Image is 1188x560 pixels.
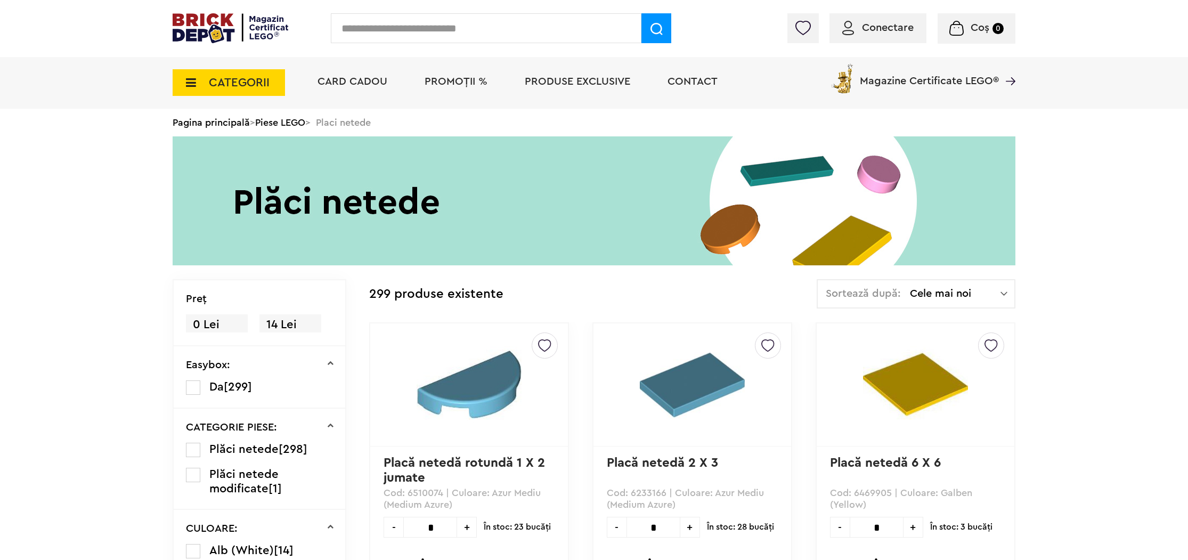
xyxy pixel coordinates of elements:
[173,136,1015,265] img: Placi netede
[830,487,1001,511] p: Cod: 6469905 | Culoare: Galben (Yellow)
[403,332,536,437] img: Placă netedă rotundă 1 X 2 jumate
[862,22,914,33] span: Conectare
[224,381,252,393] span: [299]
[384,487,555,511] p: Cod: 6510074 | Culoare: Azur Mediu (Medium Azure)
[680,517,700,538] span: +
[992,23,1004,34] small: 0
[384,457,549,484] a: Placă netedă rotundă 1 X 2 jumate
[607,457,718,469] a: Placă netedă 2 X 3
[826,288,901,299] span: Sortează după:
[625,332,759,437] img: Placă netedă 2 X 3
[860,62,999,86] span: Magazine Certificate LEGO®
[369,279,503,310] div: 299 produse existente
[209,468,279,494] span: Plăci netede modificate
[186,360,230,370] p: Easybox:
[525,76,630,87] a: Produse exclusive
[425,76,487,87] a: PROMOȚII %
[173,118,250,127] a: Pagina principală
[384,517,403,538] span: -
[209,381,224,393] span: Da
[318,76,387,87] a: Card Cadou
[186,314,248,335] span: 0 Lei
[209,545,274,556] span: Alb (White)
[186,523,238,534] p: CULOARE:
[255,118,305,127] a: Piese LEGO
[268,483,282,494] span: [1]
[259,314,321,335] span: 14 Lei
[999,62,1015,72] a: Magazine Certificate LEGO®
[484,517,551,538] span: În stoc: 23 bucăţi
[910,288,1000,299] span: Cele mai noi
[830,457,941,469] a: Placă netedă 6 X 6
[707,517,774,538] span: În stoc: 28 bucăţi
[173,109,1015,136] div: > > Placi netede
[849,332,982,437] img: Placă netedă 6 X 6
[186,422,277,433] p: CATEGORIE PIESE:
[930,517,992,538] span: În stoc: 3 bucăţi
[186,294,207,304] p: Preţ
[607,517,626,538] span: -
[607,487,778,511] p: Cod: 6233166 | Culoare: Azur Mediu (Medium Azure)
[971,22,989,33] span: Coș
[842,22,914,33] a: Conectare
[274,545,294,556] span: [14]
[830,517,850,538] span: -
[209,77,270,88] span: CATEGORII
[668,76,718,87] a: Contact
[209,443,279,455] span: Plăci netede
[457,517,477,538] span: +
[904,517,923,538] span: +
[279,443,307,455] span: [298]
